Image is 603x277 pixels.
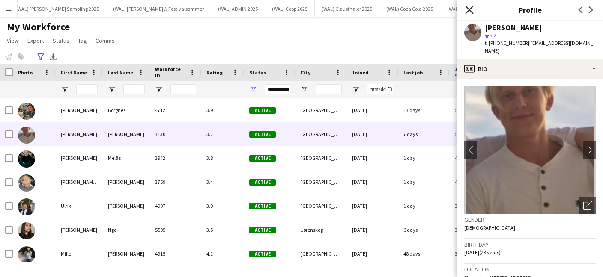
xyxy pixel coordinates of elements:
[36,52,46,62] app-action-btn: Advanced filters
[201,122,244,146] div: 3.2
[450,122,505,146] div: 53
[249,179,276,186] span: Active
[352,85,360,93] button: Open Filter Menu
[106,0,211,17] button: (WAL) [PERSON_NAME] // Festivalsommer
[56,218,103,242] div: [PERSON_NAME]
[296,194,347,218] div: [GEOGRAPHIC_DATA]
[249,107,276,114] span: Active
[201,98,244,122] div: 3.9
[398,242,450,265] div: 48 days
[249,203,276,209] span: Active
[352,69,369,76] span: Joined
[9,0,106,17] button: (WAL) [PERSON_NAME] Sampling 2025
[296,218,347,242] div: Lørenskog
[18,246,35,263] img: Mille Berger
[103,218,150,242] div: Ngo
[347,122,398,146] div: [DATE]
[201,194,244,218] div: 3.0
[150,242,201,265] div: 4915
[464,249,501,256] span: [DATE] (23 years)
[347,170,398,194] div: [DATE]
[103,146,150,170] div: Melås
[455,66,480,79] span: Jobs (last 90 days)
[450,194,505,218] div: 32
[347,194,398,218] div: [DATE]
[296,170,347,194] div: [GEOGRAPHIC_DATA]
[296,242,347,265] div: [GEOGRAPHIC_DATA]
[457,59,603,79] div: Bio
[301,85,308,93] button: Open Filter Menu
[103,122,150,146] div: [PERSON_NAME]
[56,242,103,265] div: Mille
[150,194,201,218] div: 4997
[347,146,398,170] div: [DATE]
[18,69,33,76] span: Photo
[56,194,103,218] div: Ulrik
[347,218,398,242] div: [DATE]
[103,242,150,265] div: [PERSON_NAME]
[464,86,596,214] img: Crew avatar or photo
[61,69,87,76] span: First Name
[27,37,44,44] span: Export
[367,84,393,94] input: Joined Filter Input
[201,218,244,242] div: 3.5
[7,37,19,44] span: View
[347,98,398,122] div: [DATE]
[464,241,596,248] h3: Birthday
[296,122,347,146] div: [GEOGRAPHIC_DATA]
[450,98,505,122] div: 55
[103,98,150,122] div: Borgnes
[3,35,22,46] a: View
[53,37,69,44] span: Status
[201,146,244,170] div: 3.8
[96,37,115,44] span: Comms
[18,150,35,168] img: Kasper André Melås
[206,69,223,76] span: Rating
[150,170,201,194] div: 3759
[457,4,603,15] h3: Profile
[379,0,440,17] button: (WAL) Coca Cola 2025
[464,224,515,231] span: [DEMOGRAPHIC_DATA]
[249,227,276,233] span: Active
[249,251,276,257] span: Active
[103,194,150,218] div: [PERSON_NAME]
[61,85,69,93] button: Open Filter Menu
[398,122,450,146] div: 7 days
[265,0,315,17] button: (WAL) Coop 2025
[56,170,103,194] div: [PERSON_NAME] [PERSON_NAME]
[150,122,201,146] div: 3130
[398,146,450,170] div: 1 day
[490,32,496,38] span: 3.2
[18,174,35,192] img: Daniela Alejandra Eriksen Stenvadet
[76,84,98,94] input: First Name Filter Input
[579,197,596,214] div: Open photos pop-in
[150,146,201,170] div: 3942
[485,24,542,32] div: [PERSON_NAME]
[155,85,163,93] button: Open Filter Menu
[170,84,196,94] input: Workforce ID Filter Input
[108,69,133,76] span: Last Name
[78,37,87,44] span: Tag
[450,146,505,170] div: 48
[123,84,145,94] input: Last Name Filter Input
[249,69,266,76] span: Status
[485,40,593,54] span: | [EMAIL_ADDRESS][DOMAIN_NAME]
[249,85,257,93] button: Open Filter Menu
[398,218,450,242] div: 6 days
[155,66,186,79] span: Workforce ID
[464,265,596,273] h3: Location
[398,170,450,194] div: 1 day
[18,127,35,144] img: Charlie Thomassen
[201,242,244,265] div: 4.1
[150,98,201,122] div: 4712
[18,198,35,215] img: Ulrik Syversen
[450,218,505,242] div: 31
[108,85,116,93] button: Open Filter Menu
[18,103,35,120] img: Wilmer Borgnes
[347,242,398,265] div: [DATE]
[103,170,150,194] div: [PERSON_NAME]
[398,194,450,218] div: 1 day
[56,98,103,122] div: [PERSON_NAME]
[249,131,276,138] span: Active
[24,35,48,46] a: Export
